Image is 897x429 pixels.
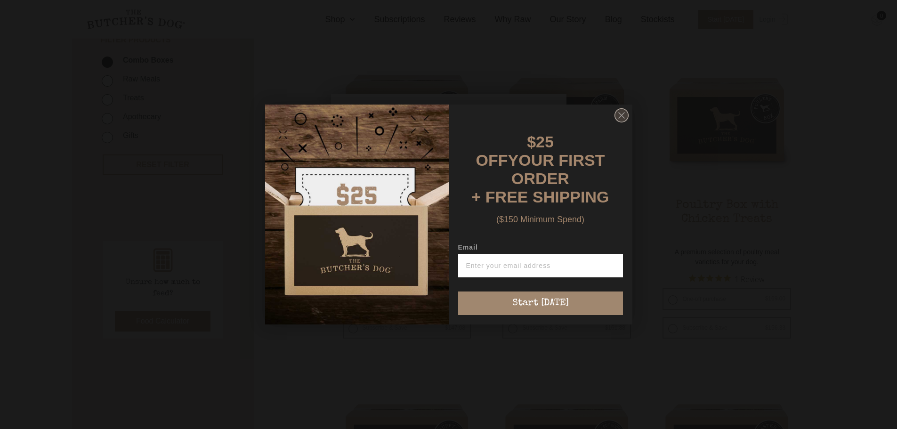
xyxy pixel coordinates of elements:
[472,151,609,206] span: YOUR FIRST ORDER + FREE SHIPPING
[496,215,584,224] span: ($150 Minimum Spend)
[458,243,623,254] label: Email
[458,291,623,315] button: Start [DATE]
[458,254,623,277] input: Enter your email address
[614,108,629,122] button: Close dialog
[265,105,449,324] img: d0d537dc-5429-4832-8318-9955428ea0a1.jpeg
[476,133,554,169] span: $25 OFF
